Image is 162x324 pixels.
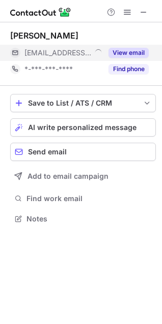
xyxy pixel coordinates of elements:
[10,30,78,41] div: [PERSON_NAME]
[26,194,152,203] span: Find work email
[10,94,156,112] button: save-profile-one-click
[28,172,109,180] span: Add to email campaign
[10,167,156,185] button: Add to email campaign
[28,148,67,156] span: Send email
[26,214,152,223] span: Notes
[10,212,156,226] button: Notes
[10,118,156,137] button: AI write personalized message
[10,191,156,206] button: Find work email
[109,48,149,58] button: Reveal Button
[10,143,156,161] button: Send email
[24,48,91,57] span: [EMAIL_ADDRESS][DOMAIN_NAME]
[28,99,138,107] div: Save to List / ATS / CRM
[109,64,149,74] button: Reveal Button
[28,123,137,132] span: AI write personalized message
[10,6,71,18] img: ContactOut v5.3.10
